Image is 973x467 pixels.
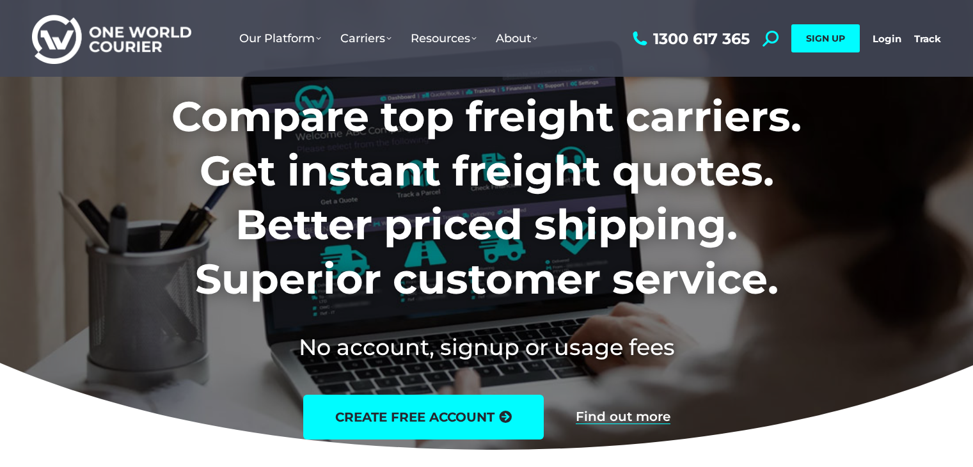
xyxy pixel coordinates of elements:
[411,31,477,45] span: Resources
[496,31,537,45] span: About
[629,31,750,47] a: 1300 617 365
[791,24,860,52] a: SIGN UP
[303,395,544,439] a: create free account
[806,33,845,44] span: SIGN UP
[239,31,321,45] span: Our Platform
[873,33,901,45] a: Login
[340,31,392,45] span: Carriers
[87,331,886,363] h2: No account, signup or usage fees
[914,33,941,45] a: Track
[576,410,670,424] a: Find out more
[486,19,547,58] a: About
[230,19,331,58] a: Our Platform
[87,90,886,306] h1: Compare top freight carriers. Get instant freight quotes. Better priced shipping. Superior custom...
[401,19,486,58] a: Resources
[331,19,401,58] a: Carriers
[32,13,191,65] img: One World Courier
